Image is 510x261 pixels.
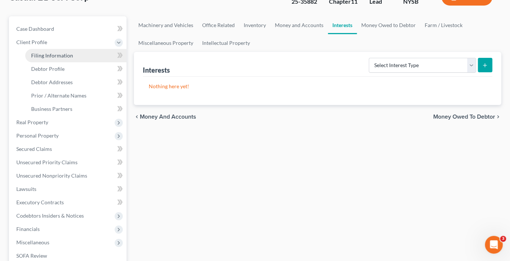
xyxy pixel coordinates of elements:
[10,182,126,196] a: Lawsuits
[270,16,328,34] a: Money and Accounts
[16,252,47,259] span: SOFA Review
[495,114,501,120] i: chevron_right
[31,106,72,112] span: Business Partners
[420,16,467,34] a: Farm / Livestock
[10,22,126,36] a: Case Dashboard
[134,16,198,34] a: Machinery and Vehicles
[140,114,196,120] span: Money and Accounts
[10,142,126,156] a: Secured Claims
[16,226,40,232] span: Financials
[16,172,87,179] span: Unsecured Nonpriority Claims
[198,16,239,34] a: Office Related
[25,102,126,116] a: Business Partners
[16,186,36,192] span: Lawsuits
[134,34,198,52] a: Miscellaneous Property
[134,114,140,120] i: chevron_left
[134,114,196,120] button: chevron_left Money and Accounts
[31,52,73,59] span: Filing Information
[16,159,78,165] span: Unsecured Priority Claims
[433,114,495,120] span: Money Owed to Debtor
[25,62,126,76] a: Debtor Profile
[328,16,357,34] a: Interests
[31,66,65,72] span: Debtor Profile
[16,239,49,245] span: Miscellaneous
[485,236,503,254] iframe: Intercom live chat
[10,196,126,209] a: Executory Contracts
[10,169,126,182] a: Unsecured Nonpriority Claims
[16,26,54,32] span: Case Dashboard
[31,92,86,99] span: Prior / Alternate Names
[25,76,126,89] a: Debtor Addresses
[239,16,270,34] a: Inventory
[25,49,126,62] a: Filing Information
[25,89,126,102] a: Prior / Alternate Names
[10,156,126,169] a: Unsecured Priority Claims
[16,199,64,205] span: Executory Contracts
[16,212,84,219] span: Codebtors Insiders & Notices
[16,132,59,139] span: Personal Property
[16,119,48,125] span: Real Property
[357,16,420,34] a: Money Owed to Debtor
[433,114,501,120] button: Money Owed to Debtor chevron_right
[143,66,170,75] div: Interests
[16,146,52,152] span: Secured Claims
[500,236,506,242] span: 3
[149,83,486,90] p: Nothing here yet!
[31,79,73,85] span: Debtor Addresses
[198,34,254,52] a: Intellectual Property
[16,39,47,45] span: Client Profile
